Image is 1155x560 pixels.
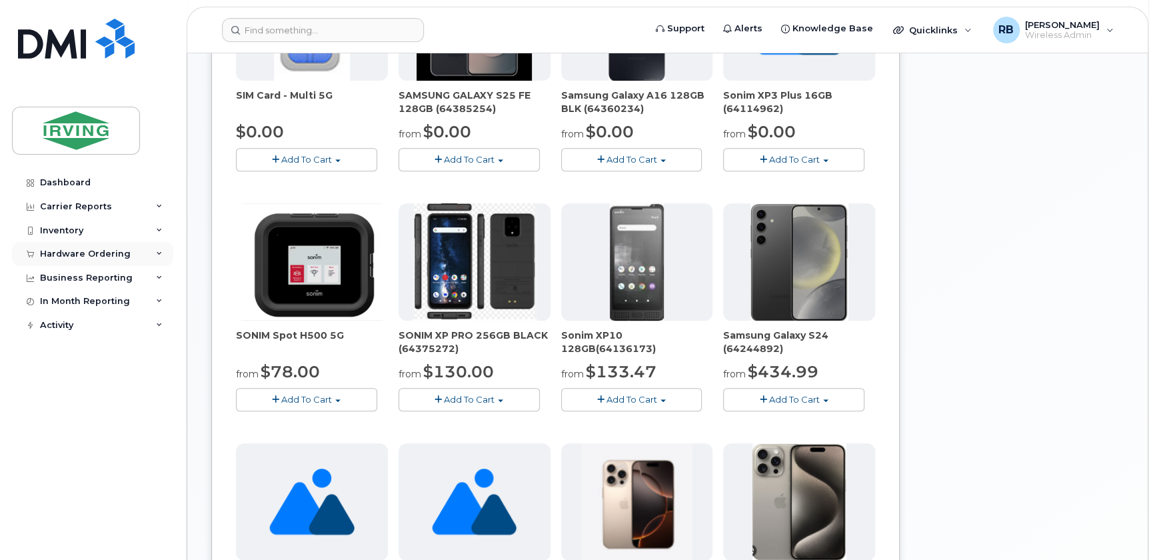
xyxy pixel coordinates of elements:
[610,203,664,321] img: XP10.jpg
[723,388,864,411] button: Add To Cart
[909,25,958,35] span: Quicklinks
[734,22,762,35] span: Alerts
[236,204,388,321] img: SONIM.png
[714,15,772,42] a: Alerts
[236,148,377,171] button: Add To Cart
[723,368,746,380] small: from
[561,368,584,380] small: from
[236,122,284,141] span: $0.00
[261,362,320,381] span: $78.00
[586,362,656,381] span: $133.47
[586,122,634,141] span: $0.00
[723,148,864,171] button: Add To Cart
[561,128,584,140] small: from
[723,329,875,355] div: Samsung Galaxy S24 (64244892)
[412,203,537,321] img: SONIM_XP_PRO_-_JDIRVING.png
[444,154,495,165] span: Add To Cart
[399,148,540,171] button: Add To Cart
[444,394,495,405] span: Add To Cart
[646,15,714,42] a: Support
[884,17,981,43] div: Quicklinks
[399,128,421,140] small: from
[984,17,1123,43] div: Roberts, Brad
[792,22,873,35] span: Knowledge Base
[561,148,702,171] button: Add To Cart
[236,329,388,355] div: SONIM Spot H500 5G
[769,394,820,405] span: Add To Cart
[236,368,259,380] small: from
[281,394,332,405] span: Add To Cart
[723,89,875,115] div: Sonim XP3 Plus 16GB (64114962)
[561,329,713,355] div: Sonim XP10 128GB(64136173)
[772,15,882,42] a: Knowledge Base
[561,388,702,411] button: Add To Cart
[1025,30,1100,41] span: Wireless Admin
[399,388,540,411] button: Add To Cart
[399,329,551,355] div: SONIM XP PRO 256GB BLACK (64375272)
[748,362,818,381] span: $434.99
[606,154,657,165] span: Add To Cart
[222,18,424,42] input: Find something...
[561,89,713,115] div: Samsung Galaxy A16 128GB BLK (64360234)
[1025,19,1100,30] span: [PERSON_NAME]
[769,154,820,165] span: Add To Cart
[423,122,471,141] span: $0.00
[748,122,796,141] span: $0.00
[423,362,494,381] span: $130.00
[281,154,332,165] span: Add To Cart
[399,89,551,115] div: SAMSUNG GALAXY S25 FE 128GB (64385254)
[399,368,421,380] small: from
[750,203,848,321] img: s24.jpg
[606,394,657,405] span: Add To Cart
[723,128,746,140] small: from
[667,22,704,35] span: Support
[236,388,377,411] button: Add To Cart
[998,22,1014,38] span: RB
[236,89,388,115] div: SIM Card - Multi 5G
